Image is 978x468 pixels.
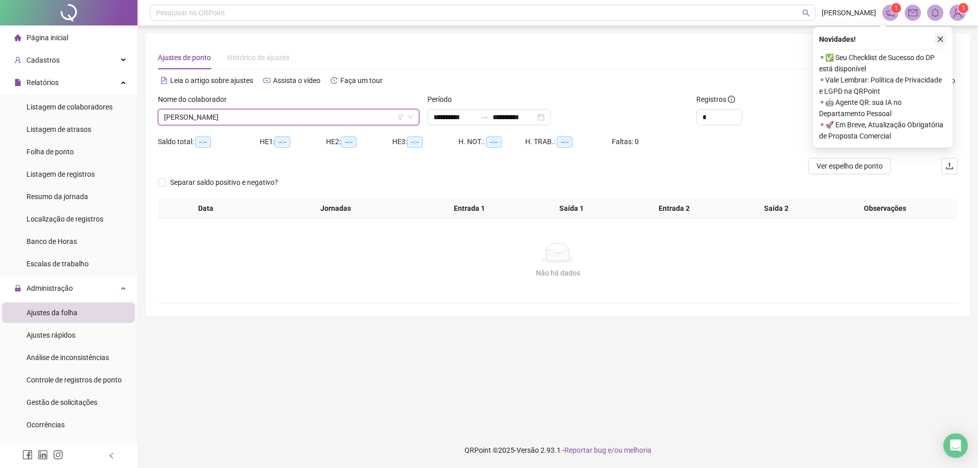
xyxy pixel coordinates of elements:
span: Ajustes rápidos [26,331,75,339]
span: swap-right [480,113,488,121]
th: Saída 1 [521,199,623,218]
span: --:-- [407,136,423,148]
span: bell [931,8,940,17]
th: Entrada 2 [623,199,725,218]
span: ⚬ ✅ Seu Checklist de Sucesso do DP está disponível [819,52,946,74]
span: facebook [22,450,33,460]
span: Faça um tour [340,76,383,85]
th: Data [158,199,253,218]
button: Ver espelho de ponto [808,158,891,174]
span: Observações [824,203,946,214]
span: Leia o artigo sobre ajustes [170,76,253,85]
span: Validar protocolo [26,443,81,451]
span: upload [945,162,954,170]
span: Listagem de registros [26,170,95,178]
span: Gestão de solicitações [26,398,97,406]
span: close [937,36,944,43]
sup: Atualize o seu contato no menu Meus Dados [958,3,968,13]
span: to [480,113,488,121]
span: file [14,79,21,86]
span: Assista o vídeo [273,76,320,85]
span: Separar saldo positivo e negativo? [166,177,282,188]
span: Ocorrências [26,421,65,429]
span: --:-- [486,136,502,148]
div: HE 2: [326,136,392,148]
span: Localização de registros [26,215,103,223]
span: Cadastros [26,56,60,64]
span: Relatórios [26,78,59,87]
div: HE 3: [392,136,458,148]
span: --:-- [275,136,290,148]
div: Histórico de ajustes [227,52,289,63]
th: Saída 2 [725,199,828,218]
div: HE 1: [260,136,326,148]
img: 81909 [950,5,965,20]
span: history [331,77,338,84]
span: Novidades ! [819,34,856,45]
span: file-text [160,77,168,84]
span: search [802,9,810,17]
span: youtube [263,77,270,84]
span: home [14,34,21,41]
span: 1 [894,5,898,12]
span: Ver espelho de ponto [817,160,883,172]
label: Período [427,94,458,105]
span: Controle de registros de ponto [26,376,122,384]
span: Reportar bug e/ou melhoria [564,446,651,454]
div: Ajustes de ponto [158,52,211,63]
span: left [108,452,115,459]
span: ⚬ Vale Lembrar: Política de Privacidade e LGPD na QRPoint [819,74,946,97]
span: lock [14,285,21,292]
footer: QRPoint © 2025 - 2.93.1 - [138,432,978,468]
span: Listagem de atrasos [26,125,91,133]
span: Análise de inconsistências [26,353,109,362]
sup: 1 [891,3,901,13]
span: Listagem de colaboradores [26,103,113,111]
span: Ajustes da folha [26,309,77,317]
th: Jornadas [253,199,418,218]
span: user-add [14,57,21,64]
span: linkedin [38,450,48,460]
span: --:-- [341,136,357,148]
span: ⚬ 🚀 Em Breve, Atualização Obrigatória de Proposta Comercial [819,119,946,142]
span: Banco de Horas [26,237,77,245]
span: Registros [696,94,735,105]
th: Observações [820,199,950,218]
span: instagram [53,450,63,460]
span: 1 [962,5,965,12]
span: Página inicial [26,34,68,42]
span: Versão [517,446,539,454]
span: ⚬ 🤖 Agente QR: sua IA no Departamento Pessoal [819,97,946,119]
div: Saldo total: [158,136,260,148]
span: Administração [26,284,73,292]
span: Escalas de trabalho [26,260,89,268]
span: filter [397,114,403,120]
span: CLEITON SANTOS PEREIRA [164,109,413,125]
span: Resumo da jornada [26,192,88,201]
div: H. NOT.: [458,136,525,148]
span: Faltas: 0 [612,137,639,146]
div: Open Intercom Messenger [943,433,968,458]
div: H. TRAB.: [525,136,612,148]
div: Não há dados [170,267,945,279]
span: info-circle [728,96,735,103]
span: notification [886,8,895,17]
span: --:-- [557,136,573,148]
span: [PERSON_NAME] [822,7,876,18]
span: --:-- [195,136,211,148]
label: Nome do colaborador [158,94,233,105]
th: Entrada 1 [418,199,521,218]
span: Folha de ponto [26,148,74,156]
span: mail [908,8,917,17]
